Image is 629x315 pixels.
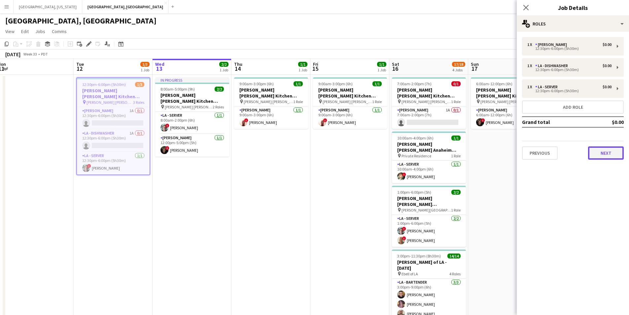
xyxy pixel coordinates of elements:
app-card-role: LA - Server1/18:00am-2:00pm (6h)![PERSON_NAME] [155,112,229,134]
app-card-role: [PERSON_NAME]1/16:00am-12:00pm (6h)![PERSON_NAME] [471,106,545,129]
span: 1 Role [372,99,382,104]
h3: Job Details [517,3,629,12]
span: [PERSON_NAME] [PERSON_NAME] Catering [323,99,372,104]
div: PDT [41,52,48,57]
span: ! [165,146,169,150]
span: 17 [470,65,479,72]
div: 1 x [527,63,535,68]
app-card-role: [PERSON_NAME]1/112:00pm-5:00pm (5h)![PERSON_NAME] [155,134,229,157]
app-job-card: 9:00am-3:00pm (6h)1/1[PERSON_NAME] [PERSON_NAME] Kitchen [DATE] [PERSON_NAME] [PERSON_NAME] Cater... [234,77,308,129]
app-job-card: 10:00am-4:00pm (6h)1/1[PERSON_NAME] [PERSON_NAME] Anaheim [DATE] Private Residence1 RoleLA - Serv... [392,132,466,183]
app-job-card: In progress8:00am-5:00pm (9h)2/2[PERSON_NAME] [PERSON_NAME] Kitchen [DATE] [PERSON_NAME] [PERSON_... [155,77,229,157]
app-job-card: 6:00am-12:00pm (6h)1/1[PERSON_NAME] [PERSON_NAME] Kitchen [DATE] [PERSON_NAME] [PERSON_NAME] Cate... [471,77,545,129]
span: 1/1 [294,81,303,86]
span: 13 [154,65,164,72]
button: Add role [522,100,624,114]
button: [GEOGRAPHIC_DATA], [GEOGRAPHIC_DATA] [82,0,169,13]
td: $0.00 [593,117,624,127]
span: 3 Roles [133,100,144,105]
h3: [PERSON_NAME] [PERSON_NAME] Kitchen [DATE] [77,88,150,99]
span: 9:00am-3:00pm (6h) [318,81,353,86]
span: Private Residence [402,153,431,158]
div: LA - Dishwasher [535,63,571,68]
div: 1 Job [377,67,386,72]
span: Sun [471,61,479,67]
app-job-card: 12:30pm-6:00pm (5h30m)1/3[PERSON_NAME] [PERSON_NAME] Kitchen [DATE] [PERSON_NAME] [PERSON_NAME] C... [76,77,150,175]
td: Grand total [522,117,593,127]
span: Comms [52,28,67,34]
app-card-role: [PERSON_NAME]1A0/17:00am-2:00pm (7h) [392,106,466,129]
a: Jobs [33,27,48,36]
span: 16 [391,65,399,72]
div: [PERSON_NAME] [535,42,570,47]
span: 1 Role [451,208,461,213]
a: Comms [49,27,69,36]
span: 2 Roles [213,104,224,109]
h3: [PERSON_NAME] [PERSON_NAME] Kitchen [DATE] [313,87,387,99]
app-card-role: [PERSON_NAME]1/19:00am-3:00pm (6h)![PERSON_NAME] [313,106,387,129]
span: View [5,28,15,34]
span: ! [87,164,91,168]
span: 2/2 [219,62,228,67]
span: 14/14 [447,254,461,258]
span: Tue [76,61,84,67]
span: 1 Role [451,99,461,104]
h3: [PERSON_NAME] [PERSON_NAME] Kitchen [DATE] [471,87,545,99]
span: 12:30pm-6:00pm (5h30m) [82,82,126,87]
span: [PERSON_NAME][GEOGRAPHIC_DATA][DEMOGRAPHIC_DATA] [402,208,451,213]
span: 1 Role [451,153,461,158]
div: 1 Job [298,67,307,72]
span: 1/1 [377,62,386,67]
span: Fri [313,61,318,67]
span: [PERSON_NAME] [PERSON_NAME] Catering [165,104,213,109]
span: 1/1 [451,136,461,140]
app-card-role: LA - Server1/110:00am-4:00pm (6h)![PERSON_NAME] [392,161,466,183]
div: 1 x [527,42,535,47]
app-card-role: [PERSON_NAME]1/19:00am-3:00pm (6h)![PERSON_NAME] [234,106,308,129]
div: 1 Job [141,67,149,72]
span: 3:00pm-11:30pm (8h30m) [397,254,441,258]
div: 12:30pm-6:00pm (5h30m) [527,89,612,93]
span: Wed [155,61,164,67]
span: Ebell of LA [402,271,418,276]
button: Next [588,146,624,160]
span: 6:00am-12:00pm (6h) [476,81,512,86]
span: Sat [392,61,399,67]
span: ! [244,118,248,122]
div: [DATE] [5,51,20,58]
div: Roles [517,16,629,32]
div: $0.00 [603,42,612,47]
span: [PERSON_NAME] [PERSON_NAME] Catering [480,99,530,104]
span: 1/1 [372,81,382,86]
span: 7:00am-2:00pm (7h) [397,81,432,86]
h3: [PERSON_NAME] [PERSON_NAME] Anaheim [DATE] [392,141,466,153]
div: 1 x [527,85,535,89]
a: Edit [18,27,31,36]
span: 1/3 [140,62,150,67]
span: 14 [233,65,242,72]
span: 17/18 [452,62,465,67]
span: Week 33 [22,52,38,57]
h3: [PERSON_NAME] of LA - [DATE] [392,259,466,271]
span: 1/3 [135,82,144,87]
span: ! [165,124,169,128]
div: In progress [155,77,229,83]
span: 1:00pm-6:00pm (5h) [397,190,431,195]
div: $0.00 [603,85,612,89]
app-card-role: [PERSON_NAME]1A0/112:30pm-6:00pm (5h30m) [77,107,150,130]
span: 2/2 [451,190,461,195]
app-job-card: 1:00pm-6:00pm (5h)2/2[PERSON_NAME] [PERSON_NAME] [PERSON_NAME] [DATE] [PERSON_NAME][GEOGRAPHIC_DA... [392,186,466,247]
span: 8:00am-5:00pm (9h) [160,87,195,92]
span: 15 [312,65,318,72]
span: 4 Roles [449,271,461,276]
div: $0.00 [603,63,612,68]
app-job-card: 9:00am-3:00pm (6h)1/1[PERSON_NAME] [PERSON_NAME] Kitchen [DATE] [PERSON_NAME] [PERSON_NAME] Cater... [313,77,387,129]
h1: [GEOGRAPHIC_DATA], [GEOGRAPHIC_DATA] [5,16,157,26]
span: 10:00am-4:00pm (6h) [397,136,434,140]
